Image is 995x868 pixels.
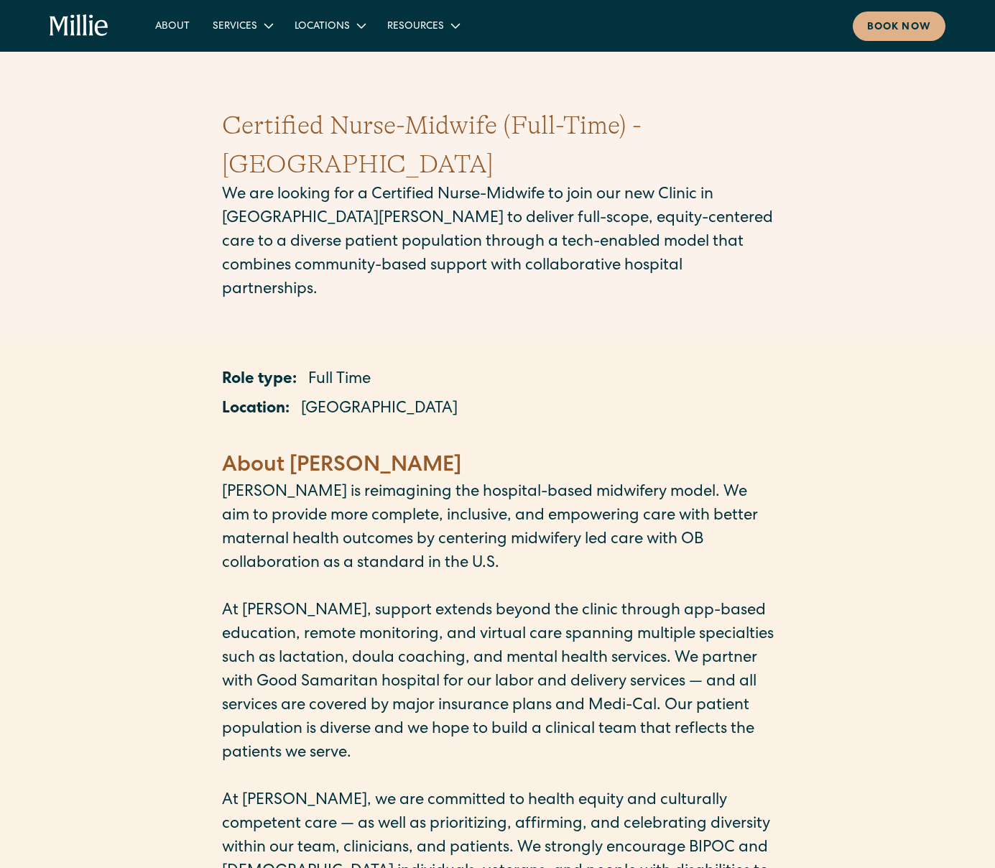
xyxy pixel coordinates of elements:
div: Services [213,19,257,34]
div: Services [201,14,283,37]
p: ‍ [222,428,774,451]
p: ‍ [222,766,774,790]
a: home [50,14,108,37]
div: Resources [376,14,470,37]
a: About [144,14,201,37]
p: [PERSON_NAME] is reimagining the hospital-based midwifery model. We aim to provide more complete,... [222,481,774,576]
div: Book now [867,20,931,35]
div: Locations [295,19,350,34]
a: Book now [853,11,945,41]
strong: About [PERSON_NAME] [222,456,461,477]
p: At [PERSON_NAME], support extends beyond the clinic through app-based education, remote monitorin... [222,600,774,766]
h1: Certified Nurse-Midwife (Full-Time) - [GEOGRAPHIC_DATA] [222,106,774,184]
div: Locations [283,14,376,37]
p: Location: [222,398,290,422]
p: ‍ [222,576,774,600]
p: Full Time [308,369,371,392]
p: Role type: [222,369,297,392]
p: We are looking for a Certified Nurse-Midwife to join our new Clinic in [GEOGRAPHIC_DATA][PERSON_N... [222,184,774,303]
div: Resources [387,19,444,34]
p: [GEOGRAPHIC_DATA] [301,398,458,422]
